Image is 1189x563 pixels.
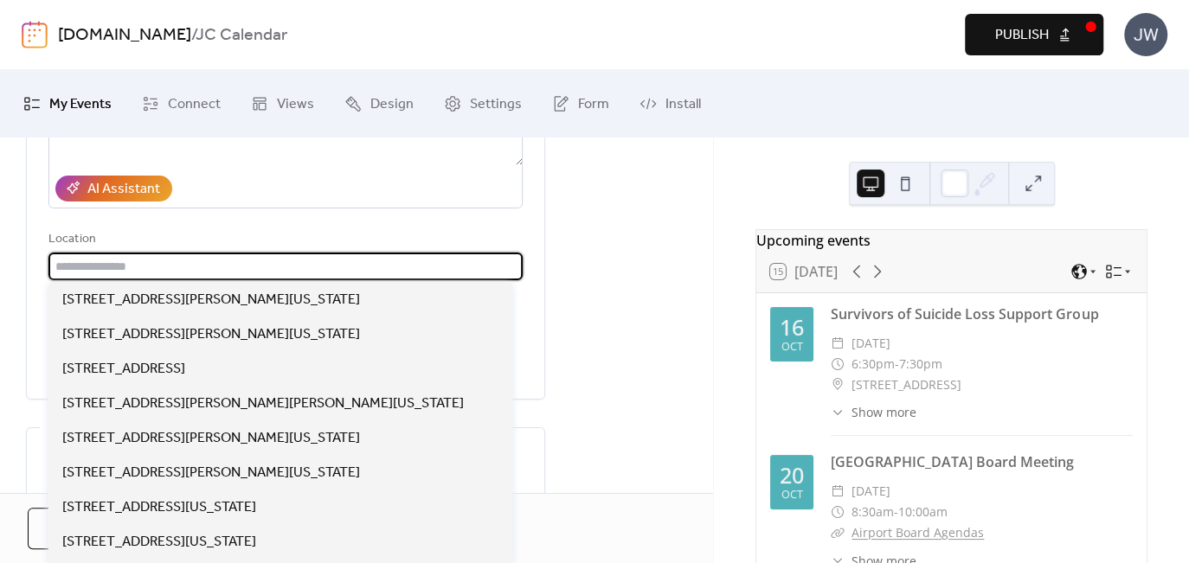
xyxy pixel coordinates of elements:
button: AI Assistant [55,176,172,202]
span: Views [277,91,314,118]
div: JW [1124,13,1167,56]
a: [GEOGRAPHIC_DATA] Board Meeting [831,452,1074,471]
span: [STREET_ADDRESS] [62,359,185,380]
a: Airport Board Agendas [852,524,984,541]
a: Form [539,77,622,131]
span: [STREET_ADDRESS][PERSON_NAME][US_STATE] [62,463,360,483]
span: My Events [49,91,112,118]
span: [DATE] [852,333,890,354]
div: AI Assistant [87,179,160,200]
div: ​ [831,333,845,354]
a: [DOMAIN_NAME] [58,19,191,52]
div: ​ [831,354,845,374]
span: - [894,502,898,522]
span: [STREET_ADDRESS][PERSON_NAME][US_STATE] [62,290,360,310]
span: Show more [852,403,916,421]
a: My Events [10,77,125,131]
div: ​ [831,481,845,502]
div: ​ [831,403,845,421]
div: Upcoming events [756,230,1147,251]
span: 10:00am [898,502,948,522]
b: / [191,19,196,52]
span: [STREET_ADDRESS][PERSON_NAME][US_STATE] [62,324,360,345]
button: Publish [965,14,1103,55]
span: 7:30pm [899,354,942,374]
b: JC Calendar [196,19,287,52]
a: Settings [431,77,535,131]
div: 20 [780,464,804,486]
div: 16 [780,317,804,338]
a: Connect [129,77,234,131]
span: [STREET_ADDRESS][PERSON_NAME][US_STATE] [62,428,360,449]
span: - [895,354,899,374]
div: ​ [831,522,845,543]
span: [STREET_ADDRESS][US_STATE] [62,497,256,518]
span: Settings [470,91,522,118]
span: Publish [995,25,1049,46]
span: [STREET_ADDRESS][PERSON_NAME][PERSON_NAME][US_STATE] [62,393,464,414]
button: Cancel [28,508,141,549]
a: Install [627,77,714,131]
span: Install [665,91,701,118]
span: Connect [168,91,221,118]
span: Design [370,91,414,118]
div: ​ [831,374,845,395]
div: Location [48,229,519,250]
div: Oct [781,342,803,353]
a: Views [238,77,327,131]
div: Oct [781,489,803,501]
span: 6:30pm [852,354,895,374]
span: 8:30am [852,502,894,522]
div: Survivors of Suicide Loss Support Group [831,304,1133,324]
a: Design [331,77,427,131]
span: [STREET_ADDRESS] [852,374,961,395]
span: Form [578,91,609,118]
div: ​ [831,502,845,522]
button: ​Show more [831,403,916,421]
span: [DATE] [852,481,890,502]
span: [STREET_ADDRESS][US_STATE] [62,532,256,553]
img: logo [22,21,48,48]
